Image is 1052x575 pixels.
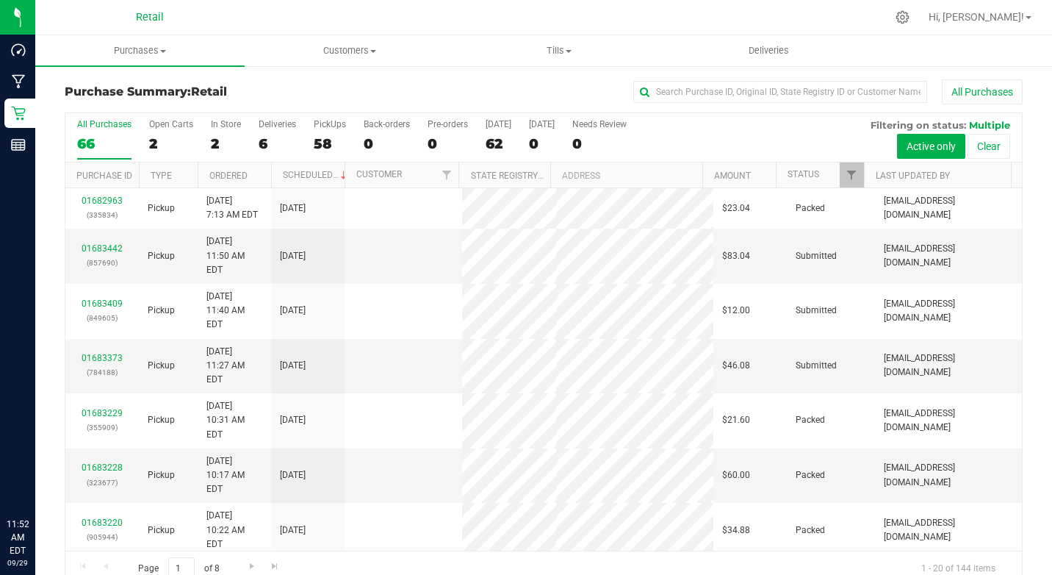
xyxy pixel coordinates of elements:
[796,468,825,482] span: Packed
[788,169,819,179] a: Status
[211,135,241,152] div: 2
[486,135,511,152] div: 62
[11,106,26,121] inline-svg: Retail
[471,171,548,181] a: State Registry ID
[77,135,131,152] div: 66
[74,365,130,379] p: (784188)
[82,518,123,528] a: 01683220
[893,10,912,24] div: Manage settings
[151,171,172,181] a: Type
[35,44,245,57] span: Purchases
[82,196,123,206] a: 01682963
[149,135,193,152] div: 2
[280,359,306,373] span: [DATE]
[969,119,1010,131] span: Multiple
[148,524,175,537] span: Pickup
[529,135,555,152] div: 0
[74,208,130,222] p: (335834)
[148,304,175,318] span: Pickup
[876,171,950,181] a: Last Updated By
[428,119,468,129] div: Pre-orders
[280,249,306,263] span: [DATE]
[722,304,750,318] span: $12.00
[714,171,751,181] a: Amount
[884,351,1013,379] span: [EMAIL_ADDRESS][DOMAIN_NAME]
[191,85,227,99] span: Retail
[7,557,29,568] p: 09/29
[356,169,402,179] a: Customer
[572,119,627,129] div: Needs Review
[280,524,306,537] span: [DATE]
[884,242,1013,270] span: [EMAIL_ADDRESS][DOMAIN_NAME]
[722,413,750,427] span: $21.60
[434,162,458,187] a: Filter
[74,311,130,325] p: (849605)
[884,516,1013,544] span: [EMAIL_ADDRESS][DOMAIN_NAME]
[76,171,132,181] a: Purchase ID
[796,201,825,215] span: Packed
[722,468,750,482] span: $60.00
[65,85,384,99] h3: Purchase Summary:
[722,359,750,373] span: $46.08
[633,81,927,103] input: Search Purchase ID, Original ID, State Registry ID or Customer Name...
[77,119,131,129] div: All Purchases
[884,461,1013,489] span: [EMAIL_ADDRESS][DOMAIN_NAME]
[722,524,750,537] span: $34.88
[259,135,296,152] div: 6
[206,290,262,332] span: [DATE] 11:40 AM EDT
[148,249,175,263] span: Pickup
[82,243,123,254] a: 01683442
[884,407,1013,435] span: [EMAIL_ADDRESS][DOMAIN_NAME]
[364,119,410,129] div: Back-orders
[259,119,296,129] div: Deliveries
[796,359,837,373] span: Submitted
[722,201,750,215] span: $23.04
[148,468,175,482] span: Pickup
[796,304,837,318] span: Submitted
[11,74,26,89] inline-svg: Manufacturing
[43,455,61,473] iframe: Resource center unread badge
[280,413,306,427] span: [DATE]
[35,35,245,66] a: Purchases
[206,345,262,387] span: [DATE] 11:27 AM EDT
[884,194,1013,222] span: [EMAIL_ADDRESS][DOMAIN_NAME]
[74,256,130,270] p: (857690)
[722,249,750,263] span: $83.04
[796,413,825,427] span: Packed
[572,135,627,152] div: 0
[455,44,663,57] span: Tills
[82,408,123,418] a: 01683229
[314,135,346,152] div: 58
[148,413,175,427] span: Pickup
[245,44,453,57] span: Customers
[206,454,262,497] span: [DATE] 10:17 AM EDT
[82,463,123,473] a: 01683228
[840,162,864,187] a: Filter
[280,468,306,482] span: [DATE]
[729,44,809,57] span: Deliveries
[314,119,346,129] div: PickUps
[148,359,175,373] span: Pickup
[11,137,26,152] inline-svg: Reports
[664,35,873,66] a: Deliveries
[550,162,702,188] th: Address
[74,476,130,490] p: (323677)
[428,135,468,152] div: 0
[82,353,123,363] a: 01683373
[455,35,664,66] a: Tills
[871,119,966,131] span: Filtering on status:
[15,457,59,501] iframe: Resource center
[206,194,258,222] span: [DATE] 7:13 AM EDT
[206,235,262,277] span: [DATE] 11:50 AM EDT
[148,201,175,215] span: Pickup
[7,518,29,557] p: 11:52 AM EDT
[884,297,1013,325] span: [EMAIL_ADDRESS][DOMAIN_NAME]
[968,134,1010,159] button: Clear
[11,43,26,57] inline-svg: Dashboard
[942,79,1023,104] button: All Purchases
[136,11,164,24] span: Retail
[486,119,511,129] div: [DATE]
[245,35,454,66] a: Customers
[283,170,350,180] a: Scheduled
[364,135,410,152] div: 0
